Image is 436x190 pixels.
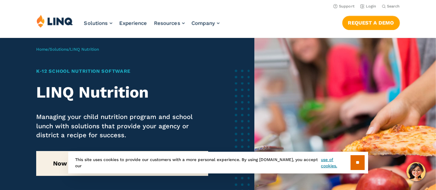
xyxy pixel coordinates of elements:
strong: Now part of our new [53,160,192,167]
button: Hello, have a question? Let’s chat. [406,162,426,181]
a: Solutions [50,47,68,52]
a: Support [333,4,355,9]
a: Resources [154,20,185,26]
nav: Primary Navigation [84,14,220,37]
span: / / [36,47,99,52]
a: Login [360,4,376,9]
a: Company [192,20,220,26]
span: LINQ Nutrition [70,47,99,52]
span: Resources [154,20,180,26]
a: Experience [119,20,147,26]
span: Company [192,20,215,26]
h1: K‑12 School Nutrition Software [36,68,208,75]
a: Request a Demo [342,16,400,30]
nav: Button Navigation [342,14,400,30]
p: Managing your child nutrition program and school lunch with solutions that provide your agency or... [36,112,208,140]
strong: LINQ Nutrition [36,83,149,101]
a: Solutions [84,20,112,26]
a: use of cookies. [321,157,350,169]
div: This site uses cookies to provide our customers with a more personal experience. By using [DOMAIN... [68,152,368,173]
a: Home [36,47,48,52]
span: Solutions [84,20,108,26]
img: LINQ | K‑12 Software [37,14,73,28]
span: Search [387,4,400,9]
button: Open Search Bar [382,4,400,9]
